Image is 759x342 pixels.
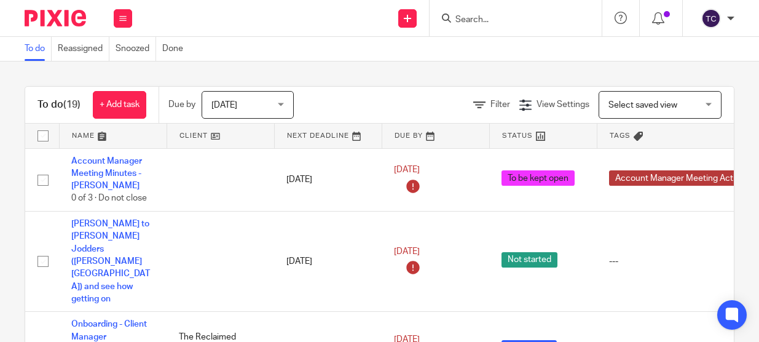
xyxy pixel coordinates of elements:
[274,212,382,312] td: [DATE]
[58,37,109,61] a: Reassigned
[394,165,420,174] span: [DATE]
[37,98,81,111] h1: To do
[490,100,510,109] span: Filter
[71,320,147,341] a: Onboarding - Client Manager
[71,157,142,191] a: Account Manager Meeting Minutes - [PERSON_NAME]
[610,132,631,139] span: Tags
[274,148,382,212] td: [DATE]
[501,252,557,268] span: Not started
[25,10,86,26] img: Pixie
[63,100,81,109] span: (19)
[71,220,150,303] a: [PERSON_NAME] to [PERSON_NAME] Jodders ([PERSON_NAME][GEOGRAPHIC_DATA]) and see how getting on
[701,9,721,28] img: svg%3E
[454,15,565,26] input: Search
[71,194,147,203] span: 0 of 3 · Do not close
[609,170,755,186] span: Account Manager Meeting Actions
[394,247,420,256] span: [DATE]
[168,98,195,111] p: Due by
[116,37,156,61] a: Snoozed
[537,100,589,109] span: View Settings
[162,37,189,61] a: Done
[25,37,52,61] a: To do
[93,91,146,119] a: + Add task
[609,255,758,268] div: ---
[608,101,677,109] span: Select saved view
[211,101,237,109] span: [DATE]
[501,170,575,186] span: To be kept open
